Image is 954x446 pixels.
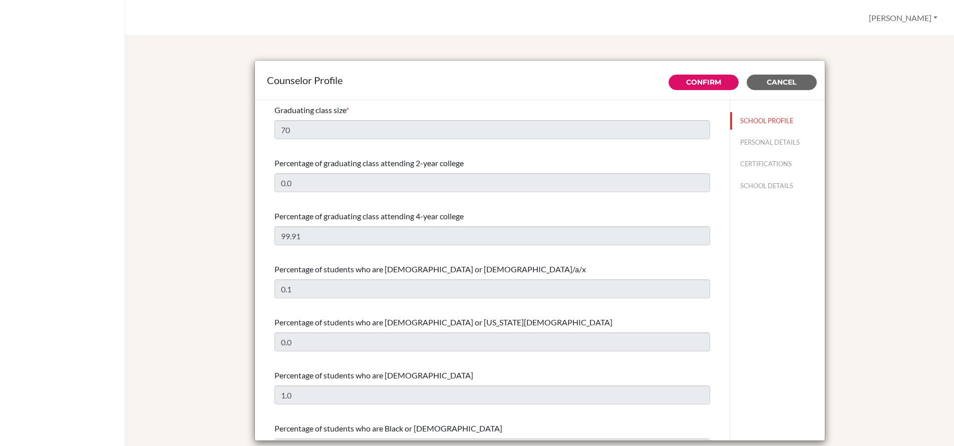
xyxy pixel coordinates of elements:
span: Percentage of students who are Black or [DEMOGRAPHIC_DATA] [274,423,502,433]
span: Percentage of students who are [DEMOGRAPHIC_DATA] or [US_STATE][DEMOGRAPHIC_DATA] [274,317,612,327]
button: PERSONAL DETAILS [730,134,825,151]
span: Graduating class size [274,105,346,115]
span: Percentage of students who are [DEMOGRAPHIC_DATA] [274,370,473,380]
button: CERTIFICATIONS [730,155,825,173]
span: Percentage of students who are [DEMOGRAPHIC_DATA] or [DEMOGRAPHIC_DATA]/a/x [274,264,586,274]
button: SCHOOL DETAILS [730,177,825,195]
button: SCHOOL PROFILE [730,112,825,130]
button: [PERSON_NAME] [864,9,942,28]
div: Counselor Profile [267,73,813,88]
span: Percentage of graduating class attending 2-year college [274,158,464,168]
span: Percentage of graduating class attending 4-year college [274,211,464,221]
